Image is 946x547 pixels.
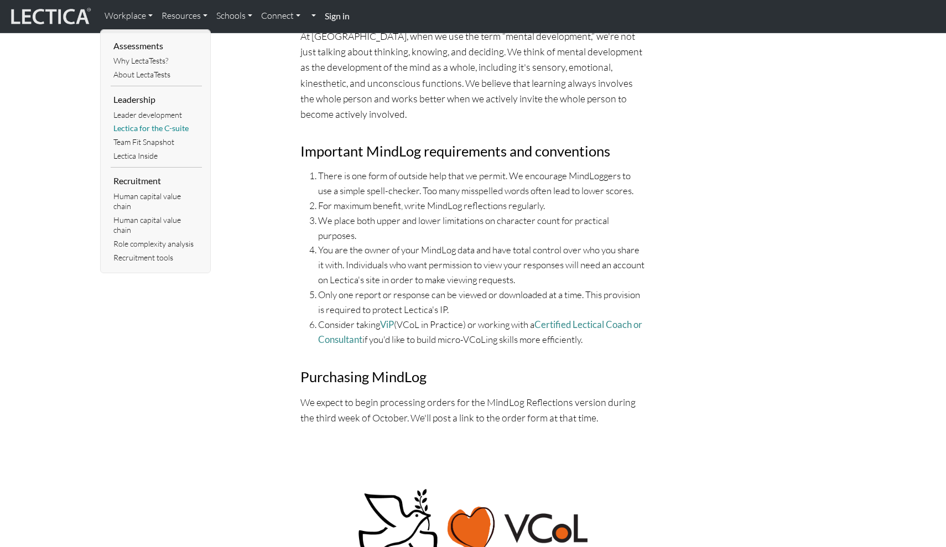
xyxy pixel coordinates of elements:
[111,237,202,251] a: Role complexity analysis
[157,4,212,28] a: Resources
[8,6,91,27] img: lecticalive
[111,54,202,68] a: Why LectaTests?
[318,288,646,317] li: Only one report or response can be viewed or downloaded at a time. This provision is required to ...
[111,37,202,55] li: Assessments
[318,169,646,199] li: There is one form of outside help that we permit. We encourage MindLoggers to use a simple spell-...
[111,190,202,213] a: Human capital value chain
[318,317,646,347] li: Consider taking (VCoL in Practice) or working with a if you'd like to build micro-VCoLing skills ...
[111,172,202,190] li: Recruitment
[325,11,350,21] strong: Sign in
[212,4,257,28] a: Schools
[318,243,646,288] li: You are the owner of your MindLog data and have total control over who you share it with. Individ...
[111,108,202,122] a: Leader development
[111,149,202,163] a: Lectica Inside
[111,122,202,136] a: Lectica for the C-suite
[111,136,202,149] a: Team Fit Snapshot
[300,368,646,385] h3: Purchasing MindLog
[318,199,646,213] li: For maximum benefit, write MindLog reflections regularly.
[257,4,305,28] a: Connect
[111,251,202,265] a: Recruitment tools
[300,143,646,160] h3: Important MindLog requirements and conventions
[320,4,354,28] a: Sign in
[300,394,646,425] p: We expect to begin processing orders for the MindLog Reflections version during the third week of...
[111,213,202,237] a: Human capital value chain
[318,319,642,345] a: Certified Lectical Coach or Consultant
[111,91,202,108] li: Leadership
[111,68,202,82] a: About LectaTests
[318,213,646,243] li: We place both upper and lower limitations on character count for practical purposes.
[100,4,157,28] a: Workplace
[300,28,646,122] p: At [GEOGRAPHIC_DATA], when we use the term “mental development,” we're not just talking about thi...
[380,319,394,330] a: ViP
